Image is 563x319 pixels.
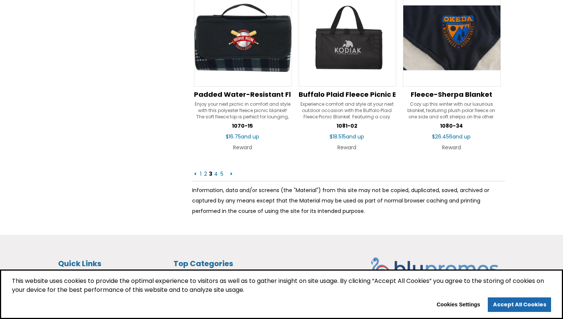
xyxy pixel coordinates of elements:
[371,257,505,288] img: Blupromos LLC's Logo
[193,170,198,178] a: <
[194,90,291,99] a: Padded Water-Resistant Fleece Picnic Blanket
[432,133,471,140] span: $26.456
[229,170,233,178] a: >
[330,133,364,140] span: $18.515
[203,170,208,178] a: 2
[241,133,259,140] span: and up
[226,133,259,140] span: $16.75
[174,257,308,270] h3: Top Categories
[403,101,500,119] div: Cozy up this winter with our luxurious blanket, featuring plush polar fleece on one side and soft...
[346,133,364,140] span: and up
[12,277,551,297] span: This website uses cookies to provide the optimal experience to visitors as well as to gather insi...
[432,299,485,311] button: Cookies Settings
[199,170,202,178] a: 1
[299,142,396,153] div: Reward
[452,133,471,140] span: and up
[209,170,212,178] span: 3
[194,142,291,153] div: Reward
[220,170,224,178] a: 5
[488,297,551,312] a: allow cookies
[58,257,170,270] h3: Quick Links
[411,90,492,99] span: Fleece-Sherpa Blanket
[440,122,463,130] span: 1080-34
[192,181,505,216] div: Information, data and/or screens (the "Material") from this site may not be copied, duplicated, s...
[403,90,500,99] a: Fleece-Sherpa Blanket
[337,122,357,130] span: 1081-02
[299,90,420,99] span: Buffalo Plaid Fleece Picnic Blanket
[299,101,396,119] div: Experience comfort and style at your next outdoor occasion with the Buffalo Plaid Fleece Picnic B...
[213,170,219,178] a: 4
[403,142,500,153] div: Reward
[299,90,396,99] a: Buffalo Plaid Fleece Picnic Blanket
[194,101,291,119] div: Enjoy your next picnic in comfort and style with this polyester fleece picnic blanket! The soft f...
[232,122,253,130] span: 1070-15
[194,90,359,99] span: Padded Water-Resistant Fleece Picnic Blanket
